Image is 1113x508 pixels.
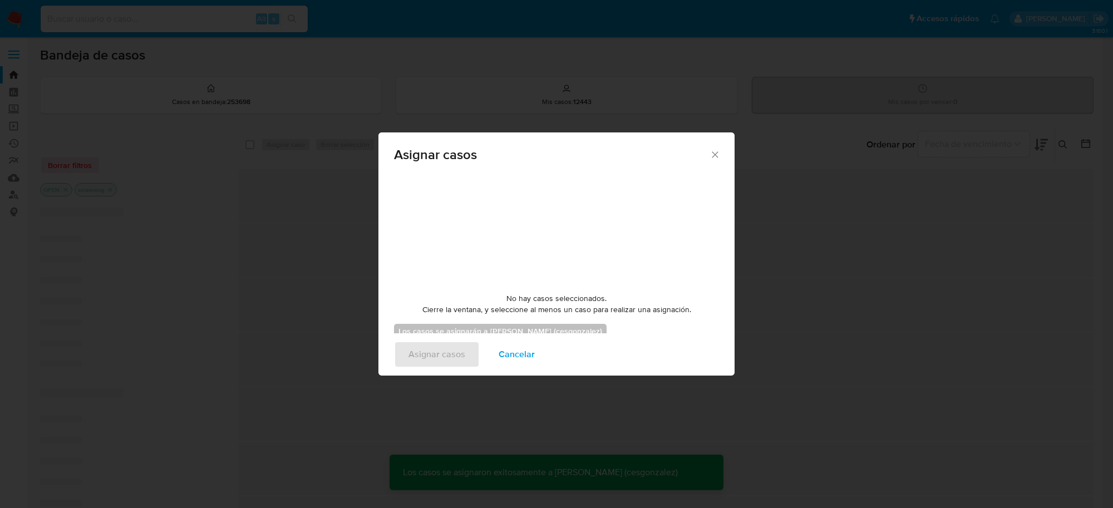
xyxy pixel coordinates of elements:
span: Asignar casos [394,148,710,161]
img: yH5BAEAAAAALAAAAAABAAEAAAIBRAA7 [473,173,640,284]
span: Cierre la ventana, y seleccione al menos un caso para realizar una asignación. [422,304,691,315]
span: No hay casos seleccionados. [506,293,607,304]
button: Cancelar [484,341,549,368]
div: assign-modal [378,132,735,376]
b: Los casos se asignarán a [PERSON_NAME] (cesgonzalez) [398,325,602,337]
span: Cancelar [499,342,535,367]
button: Cerrar ventana [710,149,720,159]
